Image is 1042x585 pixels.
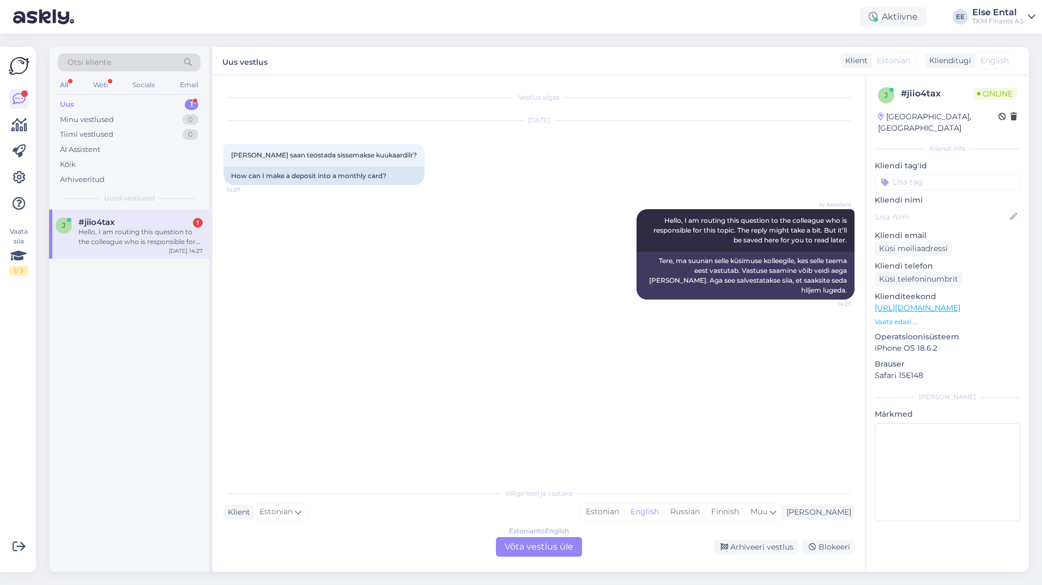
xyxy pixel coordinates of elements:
div: Socials [130,78,157,92]
span: Online [973,88,1017,100]
div: TKM Finants AS [972,17,1023,26]
p: Kliendi tag'id [875,160,1020,172]
div: [DATE] [223,115,855,125]
input: Lisa nimi [875,211,1008,223]
span: English [980,55,1009,66]
span: 14:27 [810,300,851,308]
p: Vaata edasi ... [875,317,1020,327]
span: Estonian [877,55,910,66]
div: Võta vestlus üle [496,537,582,557]
div: Küsi meiliaadressi [875,241,952,256]
div: [DATE] 14:27 [169,247,203,255]
div: All [58,78,70,92]
p: Märkmed [875,409,1020,420]
div: Arhiveeri vestlus [714,540,798,554]
div: Aktiivne [860,7,926,27]
div: 1 [193,218,203,228]
span: 14:27 [227,186,268,194]
div: 1 / 3 [9,266,28,276]
div: AI Assistent [60,144,100,155]
div: Klienditugi [925,55,971,66]
div: Klient [841,55,868,66]
input: Lisa tag [875,174,1020,190]
p: iPhone OS 18.6.2 [875,343,1020,354]
span: j [885,91,888,99]
img: Askly Logo [9,56,29,76]
div: 0 [183,114,198,125]
div: Vaata siia [9,227,28,276]
div: English [625,504,664,520]
p: Kliendi email [875,230,1020,241]
div: Tiimi vestlused [60,129,113,140]
p: Kliendi nimi [875,194,1020,206]
a: [URL][DOMAIN_NAME] [875,303,960,313]
div: [PERSON_NAME] [875,392,1020,402]
div: Kõik [60,159,76,170]
div: Tere, ma suunan selle küsimuse kolleegile, kes selle teema eest vastutab. Vastuse saamine võib ve... [637,252,855,300]
span: Estonian [259,506,293,518]
p: Kliendi telefon [875,260,1020,272]
div: Email [178,78,201,92]
a: Else EntalTKM Finants AS [972,8,1035,26]
div: Küsi telefoninumbrit [875,272,962,287]
div: Kliendi info [875,144,1020,154]
div: Estonian to English [509,526,569,536]
div: Estonian [580,504,625,520]
span: Muu [750,507,767,516]
div: [PERSON_NAME] [782,507,851,518]
div: EE [953,9,968,25]
div: Web [91,78,110,92]
div: Minu vestlused [60,114,114,125]
div: [GEOGRAPHIC_DATA], [GEOGRAPHIC_DATA] [878,111,998,134]
span: Hello, I am routing this question to the colleague who is responsible for this topic. The reply m... [653,216,849,244]
span: j [62,221,65,229]
span: AI Assistent [810,200,851,209]
span: Otsi kliente [68,57,111,68]
div: # jiio4tax [901,87,973,100]
div: Finnish [705,504,744,520]
span: Uued vestlused [104,193,155,203]
p: Klienditeekond [875,291,1020,302]
div: Arhiveeritud [60,174,105,185]
div: Uus [60,99,74,110]
p: Brauser [875,358,1020,370]
div: 0 [183,129,198,140]
div: 1 [185,99,198,110]
div: Valige keel ja vastake [223,489,855,498]
div: Klient [223,507,250,518]
span: [PERSON_NAME] saan teostada sissemakse kuukaardilr? [231,151,417,159]
div: Blokeeri [802,540,855,554]
div: How can I make a deposit into a monthly card? [223,167,425,185]
label: Uus vestlus [222,53,268,68]
p: Safari 15E148 [875,370,1020,381]
span: #jiio4tax [78,217,115,227]
div: Vestlus algas [223,93,855,102]
div: Else Ental [972,8,1023,17]
p: Operatsioonisüsteem [875,331,1020,343]
div: Hello, I am routing this question to the colleague who is responsible for this topic. The reply m... [78,227,203,247]
div: Russian [664,504,705,520]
